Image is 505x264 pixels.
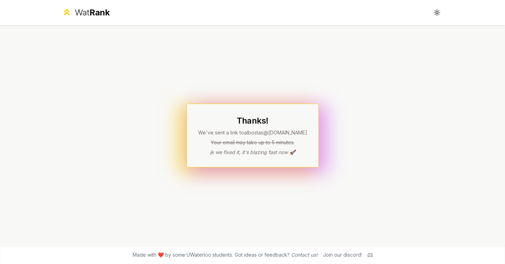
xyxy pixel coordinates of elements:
p: jk we fixed it, it's blazing fast now 🚀 [198,149,307,156]
a: WatRank [62,7,110,18]
div: Wat [75,7,110,18]
p: We've sent a link to albostas @[DOMAIN_NAME] [198,129,307,136]
a: Contact us! [291,252,317,258]
span: Rank [89,7,110,18]
span: Made with ❤️ by some UWaterloo students. Got ideas or feedback? [133,251,317,258]
p: Your email may take up to 5 minutes. [198,139,307,146]
h1: Thanks! [198,115,307,126]
div: Join our discord! [323,251,362,258]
